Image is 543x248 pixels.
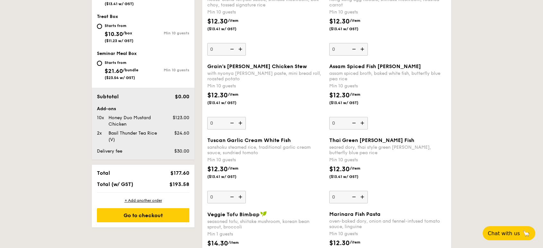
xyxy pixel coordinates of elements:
input: Assam Spiced Fish [PERSON_NAME]assam spiced broth, baked white fish, butterfly blue pea riceMin 1... [329,117,368,129]
span: /item [228,166,238,171]
img: icon-reduce.1d2dbef1.svg [227,43,236,55]
div: seasoned tofu, shiitake mushroom, korean bean sprout, broccoli [207,219,324,230]
div: Starts from [105,60,138,65]
span: /box [123,31,132,35]
img: icon-vegan.f8ff3823.svg [260,211,267,217]
input: Tuscan Garlic Cream White Fishsanshoku steamed rice, traditional garlic cream sauce, sundried tom... [207,191,246,203]
button: Chat with us🦙 [483,226,535,240]
img: icon-reduce.1d2dbef1.svg [349,191,358,203]
span: ($13.41 w/ GST) [329,174,373,179]
span: ($13.41 w/ GST) [207,174,251,179]
div: Min 1 guests [207,231,324,237]
span: $0.00 [175,93,189,100]
div: Min 10 guests [143,68,189,72]
div: Min 10 guests [329,83,446,89]
div: Starts from [105,23,134,28]
span: ($13.41 w/ GST) [207,26,251,31]
img: icon-add.58712e84.svg [358,191,368,203]
input: Starts from$10.30/box($11.23 w/ GST)Min 10 guests [97,24,102,29]
span: Marinara Fish Pasta [329,211,381,217]
span: ($23.54 w/ GST) [105,75,135,80]
div: Basil Thunder Tea Rice (V) [106,130,164,143]
input: Starts from$21.60/bundle($23.54 w/ GST)Min 10 guests [97,61,102,66]
span: $12.30 [207,18,228,25]
div: Go to checkout [97,208,189,222]
div: Min 10 guests [143,31,189,35]
span: Chat with us [488,230,520,236]
span: Total [97,170,110,176]
img: icon-add.58712e84.svg [358,43,368,55]
span: $24.60 [174,130,189,136]
span: /item [228,92,238,97]
span: ($13.41 w/ GST) [329,100,373,105]
input: Grain's [PERSON_NAME] Chicken Stewwith nyonya [PERSON_NAME] paste, mini bread roll, roasted potat... [207,117,246,129]
div: sanshoku steamed rice, traditional garlic cream sauce, sundried tomato [207,145,324,155]
img: icon-reduce.1d2dbef1.svg [349,117,358,129]
img: icon-reduce.1d2dbef1.svg [227,117,236,129]
span: /item [350,92,360,97]
span: /item [350,166,360,171]
span: Treat Box [97,14,118,19]
input: Thai Green [PERSON_NAME] Fishseared dory, thai style green [PERSON_NAME], butterfly blue pea rice... [329,191,368,203]
div: Min 10 guests [329,9,446,15]
span: /bundle [123,68,138,72]
span: $10.30 [105,31,123,38]
span: $12.30 [329,165,350,173]
span: ($13.41 w/ GST) [329,26,373,31]
span: /item [350,240,360,244]
div: Honey Duo Mustard Chicken [106,115,164,128]
span: Grain's [PERSON_NAME] Chicken Stew [207,63,307,69]
span: $12.30 [329,92,350,99]
div: Min 10 guests [207,157,324,163]
span: Assam Spiced Fish [PERSON_NAME] [329,63,421,69]
div: with nyonya [PERSON_NAME] paste, mini bread roll, roasted potato [207,71,324,82]
div: Min 10 guests [329,157,446,163]
img: icon-add.58712e84.svg [236,191,246,203]
input: Oven-Roasted Teriyaki Chickenhouse-blend teriyaki sauce, shiitake mushroom, bok choy, tossed sign... [207,43,246,56]
span: ($11.23 w/ GST) [105,39,134,43]
span: $193.58 [169,181,189,187]
span: $21.60 [105,67,123,75]
span: $12.30 [207,165,228,173]
span: $12.30 [329,18,350,25]
span: Delivery fee [97,148,122,154]
span: $14.30 [207,240,228,247]
div: assam spiced broth, baked white fish, butterfly blue pea rice [329,71,446,82]
div: seared dory, thai style green [PERSON_NAME], butterfly blue pea rice [329,145,446,155]
span: Tuscan Garlic Cream White Fish [207,137,291,143]
img: icon-reduce.1d2dbef1.svg [349,43,358,55]
div: + Add another order [97,198,189,203]
span: 🦙 [522,230,530,237]
div: Min 10 guests [329,231,446,237]
span: Subtotal [97,93,119,100]
div: 10x [94,115,106,121]
span: ($13.41 w/ GST) [105,2,134,6]
img: icon-reduce.1d2dbef1.svg [227,191,236,203]
div: Min 10 guests [207,83,324,89]
img: icon-add.58712e84.svg [358,117,368,129]
span: /item [228,18,238,23]
span: Total (w/ GST) [97,181,133,187]
span: Veggie Tofu Bimbap [207,211,260,217]
div: oven-baked dory, onion and fennel-infused tomato sauce, linguine [329,218,446,229]
span: /item [350,18,360,23]
span: Seminar Meal Box [97,51,137,56]
span: Thai Green [PERSON_NAME] Fish [329,137,414,143]
span: $12.30 [329,239,350,247]
span: $123.00 [173,115,189,120]
span: $177.60 [170,170,189,176]
span: ($13.41 w/ GST) [207,100,251,105]
span: $30.00 [174,148,189,154]
div: Min 10 guests [207,9,324,15]
span: $12.30 [207,92,228,99]
img: icon-add.58712e84.svg [236,43,246,55]
span: /item [228,240,239,245]
input: Hikari Miso Chicken [PERSON_NAME]hong kong egg noodle, shiitake mushroom, roasted carrotMin 10 gu... [329,43,368,56]
div: Add-ons [97,106,189,112]
img: icon-add.58712e84.svg [236,117,246,129]
div: 2x [94,130,106,137]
